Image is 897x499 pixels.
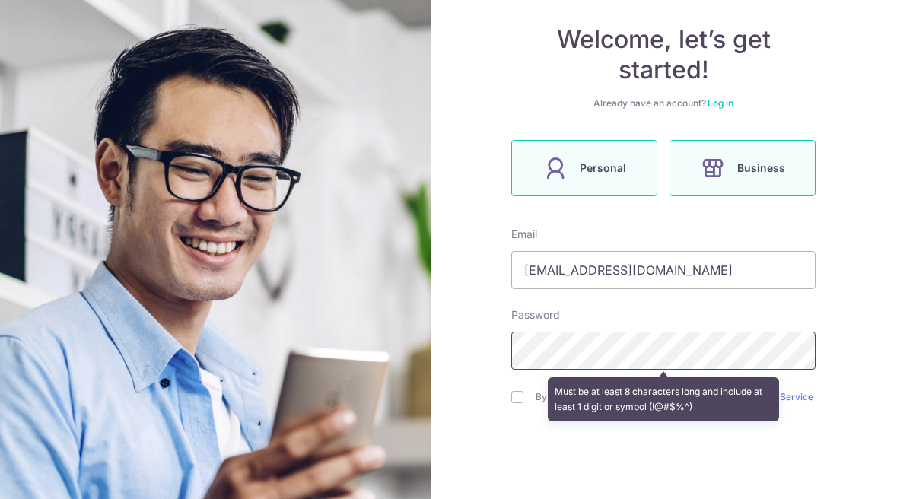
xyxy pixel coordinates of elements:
[511,251,816,289] input: Enter your Email
[511,24,816,85] h4: Welcome, let’s get started!
[663,140,822,196] a: Business
[708,97,733,109] a: Log in
[511,307,560,323] label: Password
[737,159,785,177] span: Business
[548,377,779,421] div: Must be at least 8 characters long and include at least 1 digit or symbol (!@#$%^)
[580,159,626,177] span: Personal
[505,140,663,196] a: Personal
[548,434,779,493] iframe: reCAPTCHA
[511,227,537,242] label: Email
[511,97,816,110] div: Already have an account?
